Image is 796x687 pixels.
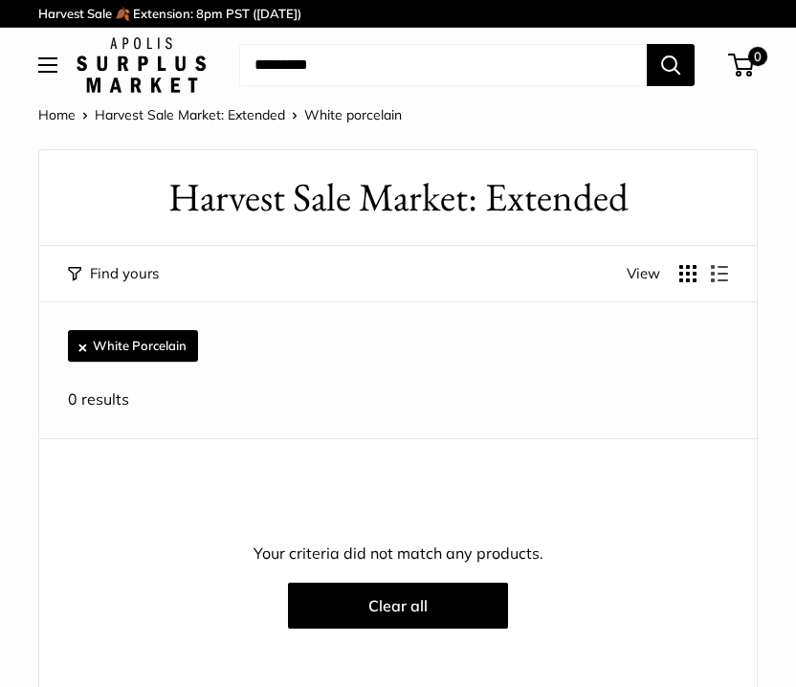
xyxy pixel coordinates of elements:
[38,106,76,123] a: Home
[627,260,660,287] span: View
[68,169,728,226] h1: Harvest Sale Market: Extended
[68,260,159,287] button: Filter collection
[288,583,508,629] button: Clear all
[711,265,728,282] button: Display products as list
[68,330,198,361] button: White Porcelain
[39,540,757,568] p: Your criteria did not match any products.
[38,57,57,73] button: Open menu
[748,47,767,66] span: 0
[679,265,696,282] button: Display products as grid
[730,54,754,77] a: 0
[304,106,402,123] span: White porcelain
[239,44,647,86] input: Search...
[68,386,728,414] span: 0 results
[647,44,695,86] button: Search
[95,106,285,123] a: Harvest Sale Market: Extended
[77,37,206,93] img: Apolis: Surplus Market
[38,102,402,127] nav: Breadcrumb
